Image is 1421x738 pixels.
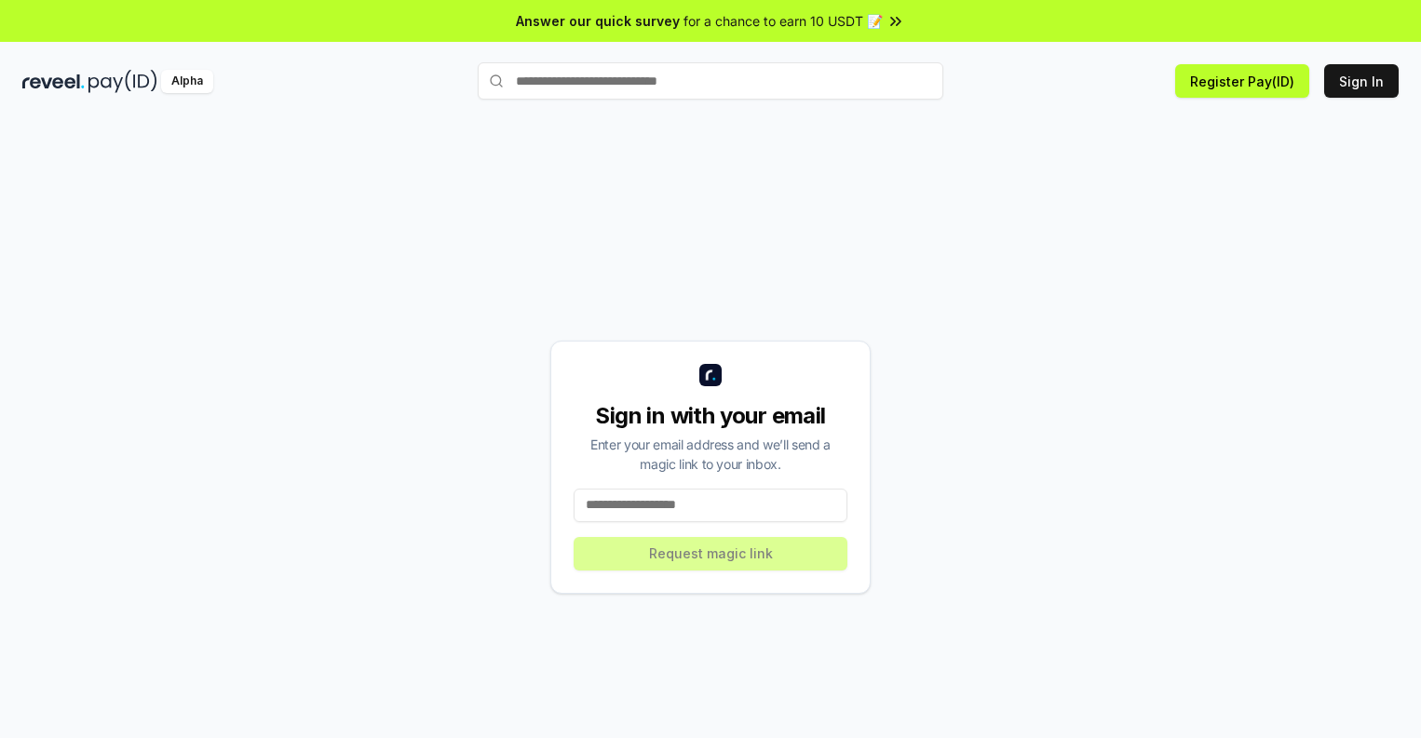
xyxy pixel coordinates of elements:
button: Sign In [1324,64,1399,98]
img: logo_small [699,364,722,386]
img: reveel_dark [22,70,85,93]
img: pay_id [88,70,157,93]
button: Register Pay(ID) [1175,64,1309,98]
div: Alpha [161,70,213,93]
div: Sign in with your email [574,401,847,431]
div: Enter your email address and we’ll send a magic link to your inbox. [574,435,847,474]
span: Answer our quick survey [516,11,680,31]
span: for a chance to earn 10 USDT 📝 [683,11,883,31]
